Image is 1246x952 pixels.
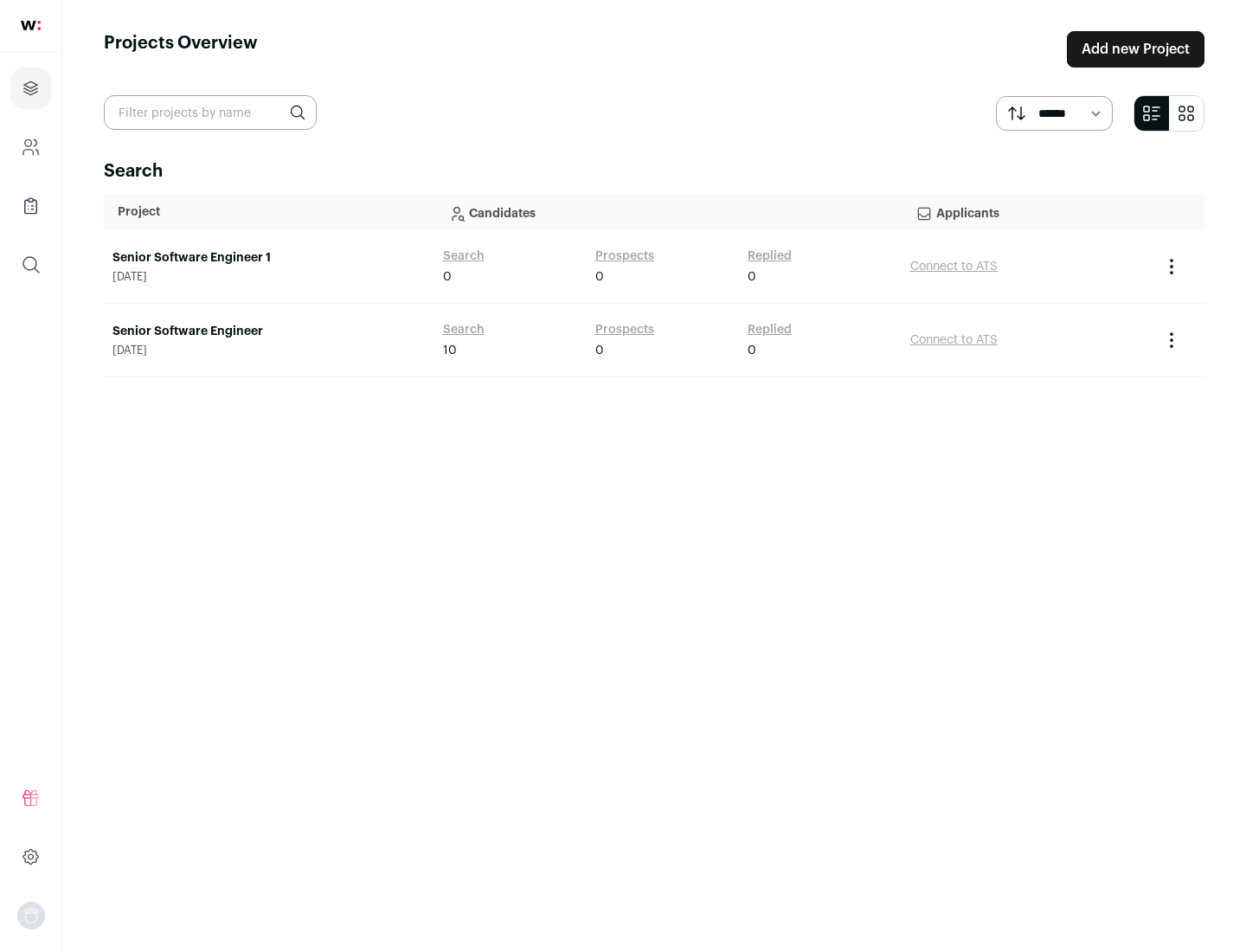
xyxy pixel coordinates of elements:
[595,321,654,338] a: Prospects
[10,68,51,109] a: Projects
[118,203,421,221] p: Project
[10,126,51,168] a: Company and ATS Settings
[1067,31,1204,68] a: Add new Project
[21,21,41,30] img: wellfound-shorthand-0d5821cbd27db2630d0214b213865d53afaa358527fdda9d0ea32b1df1b89c2c.svg
[910,334,998,346] a: Connect to ATS
[17,902,45,929] button: Open dropdown
[1161,256,1182,277] button: Project Actions
[112,344,426,357] span: [DATE]
[748,321,792,338] a: Replied
[104,31,258,68] h1: Projects Overview
[104,95,317,130] input: Filter projects by name
[1161,330,1182,351] button: Project Actions
[595,342,604,359] span: 0
[443,321,485,338] a: Search
[104,159,1204,183] h2: Search
[112,270,426,284] span: [DATE]
[443,248,485,265] a: Search
[915,195,1139,229] p: Applicants
[443,342,457,359] span: 10
[748,268,756,286] span: 0
[448,195,888,229] p: Candidates
[595,268,604,286] span: 0
[748,342,756,359] span: 0
[10,185,51,227] a: Company Lists
[112,249,426,267] a: Senior Software Engineer 1
[595,248,654,265] a: Prospects
[112,323,426,340] a: Senior Software Engineer
[17,902,45,929] img: nopic.png
[443,268,452,286] span: 0
[910,261,998,273] a: Connect to ATS
[748,248,792,265] a: Replied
